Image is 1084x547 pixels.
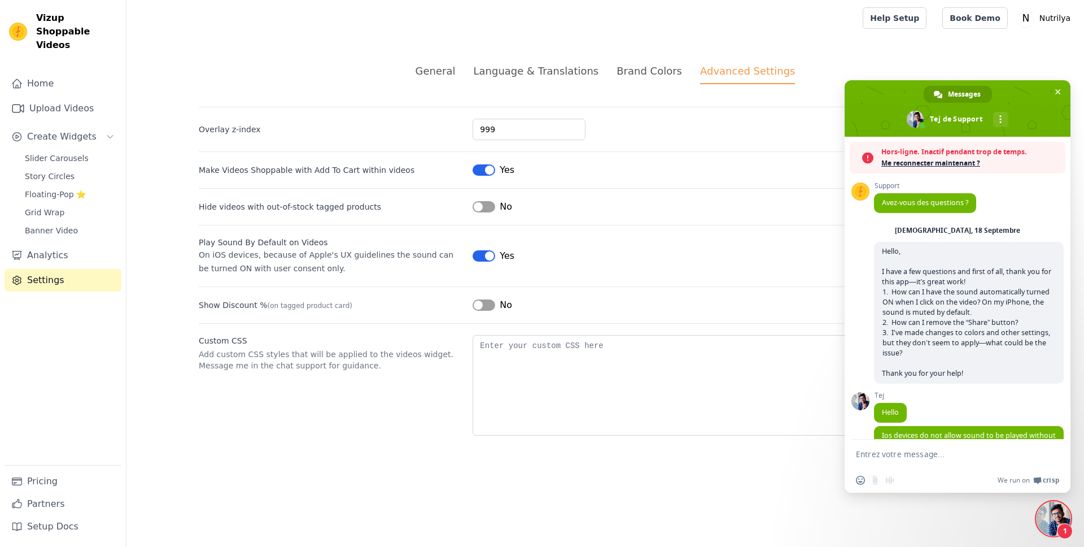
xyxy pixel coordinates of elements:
[882,318,1018,328] span: How can I remove the “Share” button?
[18,168,121,184] a: Story Circles
[993,112,1008,127] div: Autres canaux
[199,124,464,135] label: Overlay z-index
[18,186,121,202] a: Floating-Pop ⭐
[5,470,121,493] a: Pricing
[1043,476,1059,485] span: Crisp
[856,449,1034,459] textarea: Entrez votre message...
[473,163,514,177] button: Yes
[874,182,976,190] span: Support
[881,158,1060,169] span: Me reconnecter maintenant ?
[25,153,89,164] span: Slider Carousels
[500,200,512,214] span: No
[1035,8,1075,28] p: Nutrilya
[25,189,86,200] span: Floating-Pop ⭐
[199,250,453,273] span: On iOS devices, because of Apple's UX guidelines the sound can be turned ON with user consent only.
[882,407,899,417] span: Hello
[25,207,64,218] span: Grid Wrap
[882,328,1055,358] span: I’ve made changes to colors and other settings, but they don’t seem to apply—what could be the is...
[895,227,1020,234] div: [DEMOGRAPHIC_DATA], 18 Septembre
[199,164,414,176] label: Make Videos Shoppable with Add To Cart within videos
[199,237,464,248] div: Play Sound By Default on Videos
[5,72,121,95] a: Home
[5,244,121,267] a: Analytics
[199,335,464,346] label: Custom CSS
[18,223,121,238] a: Banner Video
[924,86,992,103] div: Messages
[856,476,865,485] span: Insérer un emoji
[5,125,121,148] button: Create Widgets
[5,515,121,538] a: Setup Docs
[25,171,75,182] span: Story Circles
[18,205,121,220] a: Grid Wrap
[942,7,1007,29] a: Book Demo
[1057,523,1073,539] span: 1
[5,269,121,292] a: Settings
[874,392,907,400] span: Tej
[27,130,97,144] span: Create Widgets
[9,23,27,41] img: Vizup
[882,287,1055,318] span: How can I have the sound automatically turned ON when I click on the video? On my iPhone, the sou...
[700,63,795,84] div: Advanced Settings
[25,225,78,236] span: Banner Video
[500,298,512,312] span: No
[1017,8,1075,28] button: N Nutrilya
[473,63,598,79] div: Language & Translations
[500,249,514,263] span: Yes
[36,11,117,52] span: Vizup Shoppable Videos
[5,493,121,515] a: Partners
[199,349,464,371] p: Add custom CSS styles that will be applied to the videos widget. Message me in the chat support f...
[473,249,514,263] button: Yes
[617,63,682,79] div: Brand Colors
[500,163,514,177] span: Yes
[1052,86,1064,98] span: Fermer le chat
[267,302,352,310] span: (on tagged product card)
[416,63,456,79] div: General
[1022,12,1029,24] text: N
[998,476,1030,485] span: We run on
[18,150,121,166] a: Slider Carousels
[199,299,464,311] label: Show Discount %
[473,200,512,214] button: No
[473,298,512,312] button: No
[1037,502,1070,536] div: Fermer le chat
[948,86,981,103] span: Messages
[881,146,1060,158] span: Hors-ligne. Inactif pendant trop de temps.
[863,7,926,29] a: Help Setup
[199,201,464,212] label: Hide videos with out-of-stock tagged products
[998,476,1059,485] a: We run onCrisp
[5,97,121,120] a: Upload Videos
[882,246,1056,378] span: Hello, I have a few questions and first of all, thank you for this app—it’s great work! Thank you...
[882,198,968,207] span: Avez-vous des questions ?
[882,431,1056,450] span: Ios devices do not allow sound to be played without user interaction consent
